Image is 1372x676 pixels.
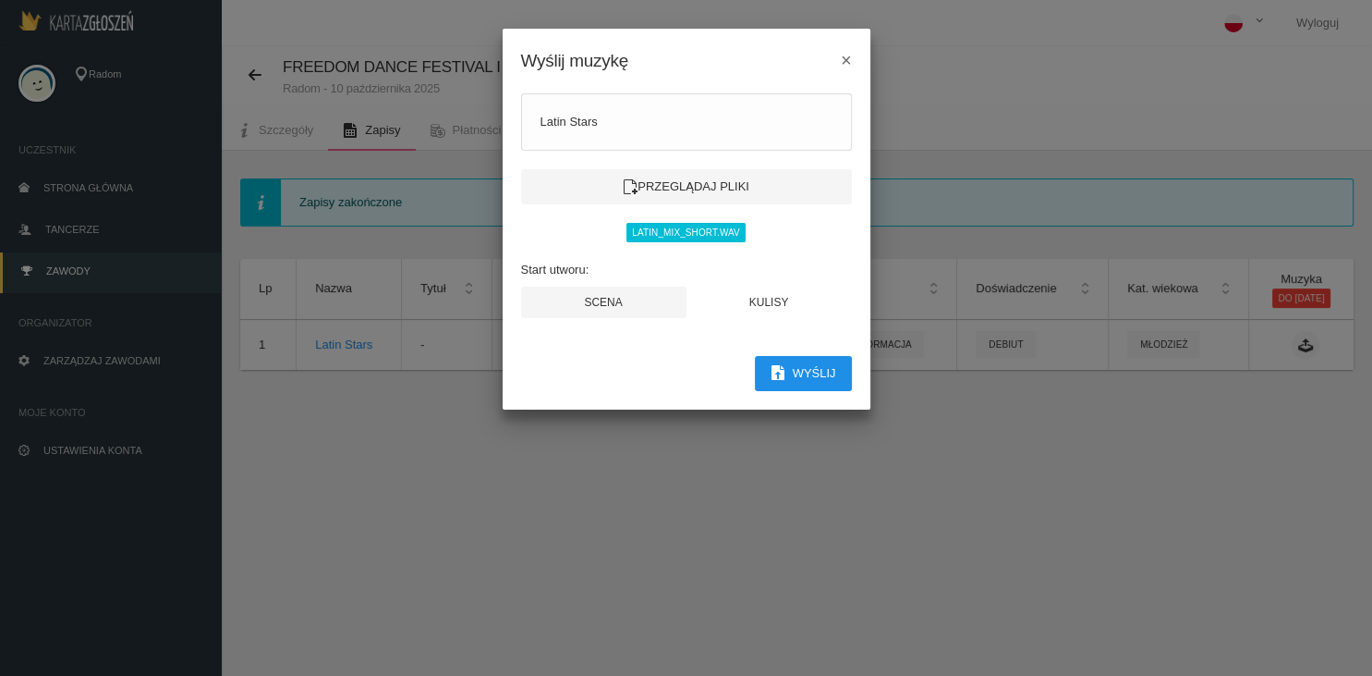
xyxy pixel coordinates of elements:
span: × [841,50,851,70]
button: Wyślij [755,356,852,391]
button: Kulisy [686,287,852,318]
h4: Wyślij muzykę [521,47,628,74]
button: × [841,52,851,70]
label: Start utworu: [521,261,589,279]
label: Przeglądaj pliki [521,169,852,204]
button: Scena [521,287,686,318]
span: latin_mix_short.wav [626,223,746,241]
div: Latin Stars [540,113,832,131]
